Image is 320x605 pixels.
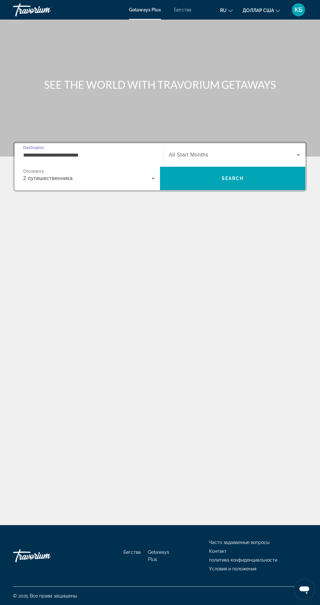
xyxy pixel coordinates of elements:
[220,8,227,13] font: ru
[220,6,233,15] button: Изменить язык
[160,167,305,190] button: Поиск
[209,540,269,545] a: Часто задаваемые вопросы
[295,6,302,13] font: КБ
[129,7,161,12] a: Getaways Plus
[209,549,227,554] a: Контакт
[13,593,78,598] font: © 2025 Все права защищены.
[169,152,208,158] span: All Start Months
[15,143,305,190] div: Виджет поиска
[209,566,256,571] a: Условия и положения
[23,145,44,150] span: Destination
[290,3,307,17] button: Меню пользователя
[13,546,78,566] a: Иди домой
[23,175,73,181] span: 2 путешественника
[174,7,191,12] a: Бегства
[123,550,141,555] a: Бегства
[294,579,315,600] iframe: Кнопка запуска окна обмена сообщениями
[243,6,280,15] button: Изменить валюту
[23,169,44,174] span: Occupancy
[38,78,282,91] h1: SEE THE WORLD WITH TRAVORIUM GETAWAYS
[209,557,277,563] a: политика конфиденциальности
[222,176,244,181] span: Search
[13,1,78,18] a: Травориум
[148,550,169,562] a: Getaways Plus
[243,8,274,13] font: доллар США
[23,151,155,159] input: Выберите пункт назначения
